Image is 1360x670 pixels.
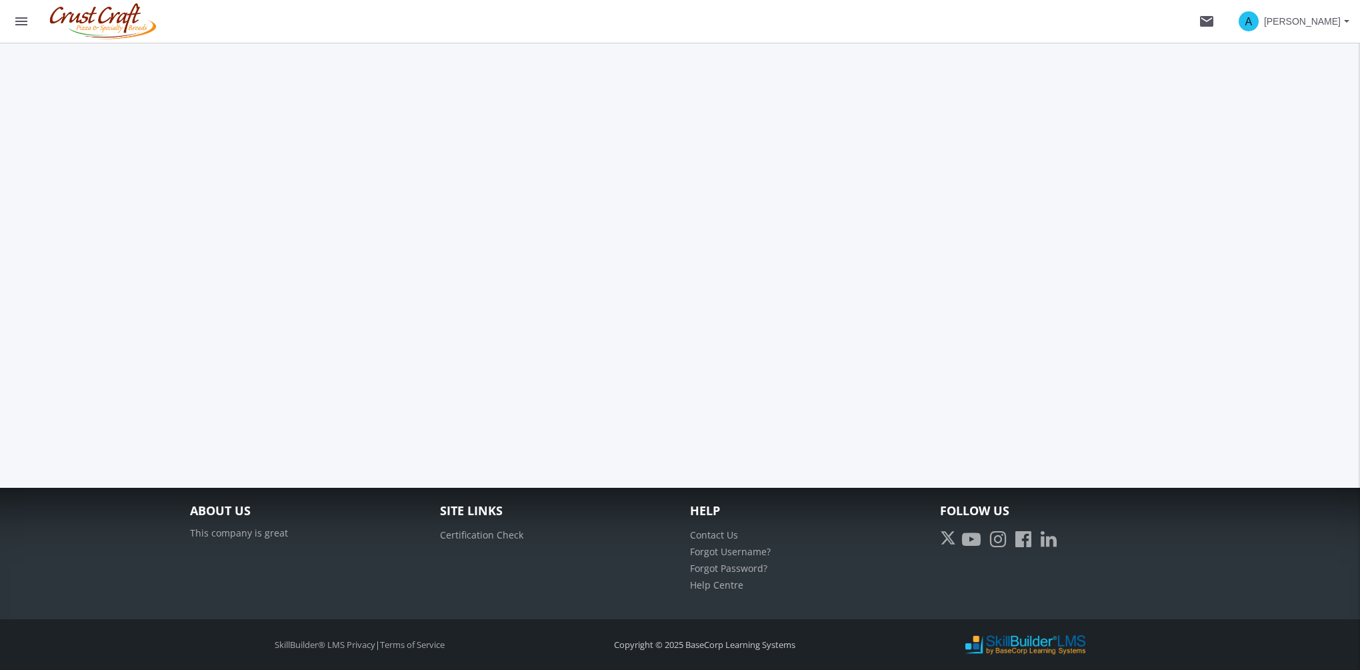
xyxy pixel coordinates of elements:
[440,505,670,518] h4: Site Links
[940,505,1170,518] h4: Follow Us
[690,529,738,541] a: Contact Us
[1264,9,1341,33] span: [PERSON_NAME]
[1199,13,1215,29] mat-icon: mail
[965,635,1085,655] img: SkillBuilder LMS Logo
[13,13,29,29] mat-icon: menu
[190,527,420,540] p: This company is great
[1239,11,1259,31] span: A
[690,505,920,518] h4: Help
[275,639,375,651] a: SkillBuilder® LMS Privacy
[690,562,767,575] a: Forgot Password?
[43,3,163,39] img: logo.png
[380,639,445,651] a: Terms of Service
[536,639,873,651] div: Copyright © 2025 BaseCorp Learning Systems
[690,579,743,591] a: Help Centre
[440,529,523,541] a: Certification Check
[190,505,420,518] h4: About Us
[690,545,771,558] a: Forgot Username?
[197,639,523,651] div: |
